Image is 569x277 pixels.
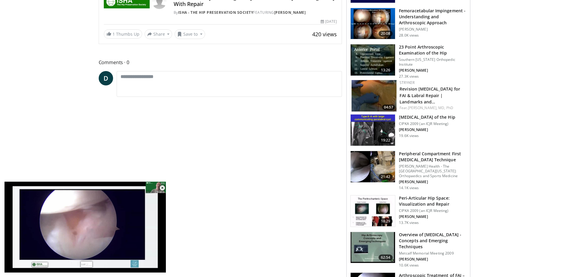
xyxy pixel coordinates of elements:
[351,232,395,263] img: 678363_3.png.150x105_q85_crop-smart_upscale.jpg
[352,80,397,112] img: rQqFhpGihXXoLKSn5hMDoxOjBrOw-uIx_3.150x105_q85_crop-smart_upscale.jpg
[399,114,455,120] h3: [MEDICAL_DATA] of the Hip
[399,133,419,138] p: 19.6K views
[399,164,466,178] p: [PERSON_NAME] Health - The [GEOGRAPHIC_DATA][US_STATE]: Orthopaedics and Sports Medicine
[178,10,253,15] a: ISHA - The Hip Preservation Society
[379,218,393,224] span: 18:29
[399,68,466,73] p: [PERSON_NAME]
[99,58,342,66] span: Comments 0
[399,74,419,79] p: 27.3K views
[399,214,466,219] p: [PERSON_NAME]
[399,263,419,268] p: 10.6K views
[350,151,466,190] a: 21:42 Peripheral Compartment First [MEDICAL_DATA] Technique [PERSON_NAME] Health - The [GEOGRAPHI...
[156,182,168,194] button: Close
[408,105,453,110] a: [PERSON_NAME], MD, PhD
[351,115,395,146] img: applegate_-_mri_napa_2.png.150x105_q85_crop-smart_upscale.jpg
[145,29,172,39] button: Share
[399,195,466,207] h3: Peri-Articular Hip Space: Visualization and Repair
[350,114,466,146] a: 19:22 [MEDICAL_DATA] of the Hip CIPKA 2009 (an ICJR Meeting) [PERSON_NAME] 19.6K views
[312,31,337,38] span: 420 views
[175,29,205,39] button: Save to
[99,71,113,85] a: D
[399,33,419,38] p: 28.0K views
[104,29,142,39] a: 1 Thumbs Up
[399,232,466,250] h3: Overview of [MEDICAL_DATA] - Concepts and Emerging Techniques
[350,195,466,227] a: 18:29 Peri-Articular Hip Space: Visualization and Repair CIPKA 2009 (an ICJR Meeting) [PERSON_NAM...
[379,174,393,180] span: 21:42
[351,8,395,39] img: 410288_3.png.150x105_q85_crop-smart_upscale.jpg
[399,186,419,190] p: 14.1K views
[174,10,337,15] div: By FEATURING
[399,151,466,163] h3: Peripheral Compartment First [MEDICAL_DATA] Technique
[399,57,466,67] p: Southern [US_STATE] Orthopedic Institute
[399,251,466,256] p: Metcalf Memorial Meeting 2009
[274,10,306,15] a: [PERSON_NAME]
[321,19,337,24] div: [DATE]
[352,80,397,112] a: 04:57
[350,44,466,79] a: 13:26 23 Point Arthroscopic Examination of the Hip Southern [US_STATE] Orthopedic Institute [PERS...
[351,151,395,182] img: 38435631-10db-4727-a286-eca0cfba0365.150x105_q85_crop-smart_upscale.jpg
[399,220,419,225] p: 13.7K views
[350,232,466,268] a: 62:54 Overview of [MEDICAL_DATA] - Concepts and Emerging Techniques Metcalf Memorial Meeting 2009...
[399,44,466,56] h3: 23 Point Arthroscopic Examination of the Hip
[351,195,395,227] img: NAPA_PTSD_2009_100008850_2.jpg.150x105_q85_crop-smart_upscale.jpg
[399,8,466,26] h3: Femoracetabular Impingement - Understanding and Arthroscopic Approach
[400,86,460,104] a: Revision [MEDICAL_DATA] for FAI & Labral Repair | Landmarks and…
[399,121,455,126] p: CIPKA 2009 (an ICJR Meeting)
[4,182,166,273] video-js: Video Player
[399,257,466,262] p: [PERSON_NAME]
[399,208,466,213] p: CIPKA 2009 (an ICJR Meeting)
[379,255,393,261] span: 62:54
[382,105,395,110] span: 04:57
[400,80,415,85] a: Stryker
[350,8,466,40] a: 20:08 Femoracetabular Impingement - Understanding and Arthroscopic Approach [PERSON_NAME] 28.0K v...
[351,44,395,76] img: oa8B-rsjN5HfbTbX4xMDoxOjBrO-I4W8.150x105_q85_crop-smart_upscale.jpg
[400,105,465,111] div: Feat.
[379,137,393,143] span: 19:22
[112,31,115,37] span: 1
[399,27,466,32] p: [PERSON_NAME]
[379,31,393,37] span: 20:08
[379,67,393,73] span: 13:26
[399,127,455,132] p: [PERSON_NAME]
[399,180,466,184] p: [PERSON_NAME]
